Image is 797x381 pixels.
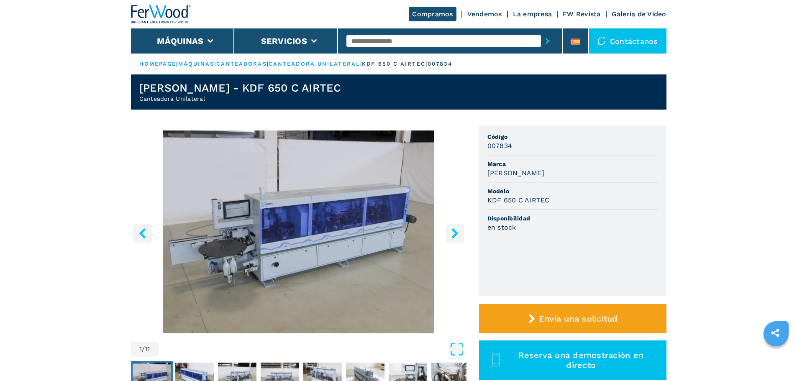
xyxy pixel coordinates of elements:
a: FW Revista [563,10,601,18]
p: 007834 [428,60,453,68]
img: Ferwood [131,5,191,23]
a: sharethis [765,322,786,343]
button: Máquinas [157,36,203,46]
span: | [267,61,269,67]
p: kdf 650 c airtec | [362,60,428,68]
span: Marca [487,160,658,168]
h3: KDF 650 C AIRTEC [487,195,550,205]
button: submit-button [541,31,554,51]
span: Reserva una demostración en directo [505,350,656,370]
button: Servicios [261,36,307,46]
a: Galeria de Video [612,10,666,18]
button: Envía una solicitud [479,304,666,333]
h3: 007834 [487,141,513,151]
span: | [214,61,216,67]
h2: Canteadora Unilateral [139,95,341,103]
div: Contáctanos [589,28,666,54]
span: Modelo [487,187,658,195]
span: | [176,61,178,67]
a: máquinas [178,61,215,67]
img: Contáctanos [597,37,606,45]
button: Open Fullscreen [161,342,464,357]
button: right-button [446,224,464,243]
span: / [142,346,145,353]
h1: [PERSON_NAME] - KDF 650 C AIRTEC [139,81,341,95]
span: Disponibilidad [487,214,658,222]
div: Go to Slide 1 [131,130,466,333]
h3: [PERSON_NAME] [487,168,544,178]
a: HOMEPAGE [139,61,177,67]
button: left-button [133,224,152,243]
a: Vendemos [467,10,502,18]
a: La empresa [513,10,552,18]
a: canteadora unilateral [269,61,360,67]
button: Reserva una demostración en directo [479,340,666,380]
span: Envía una solicitud [539,314,618,324]
span: Código [487,133,658,141]
span: 11 [145,346,150,353]
a: canteadoras [216,61,267,67]
img: Canteadora Unilateral BRANDT KDF 650 C AIRTEC [131,130,466,333]
a: Compramos [409,7,456,21]
h3: en stock [487,222,516,232]
span: 1 [139,346,142,353]
iframe: Chat [761,343,791,375]
span: | [360,61,362,67]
